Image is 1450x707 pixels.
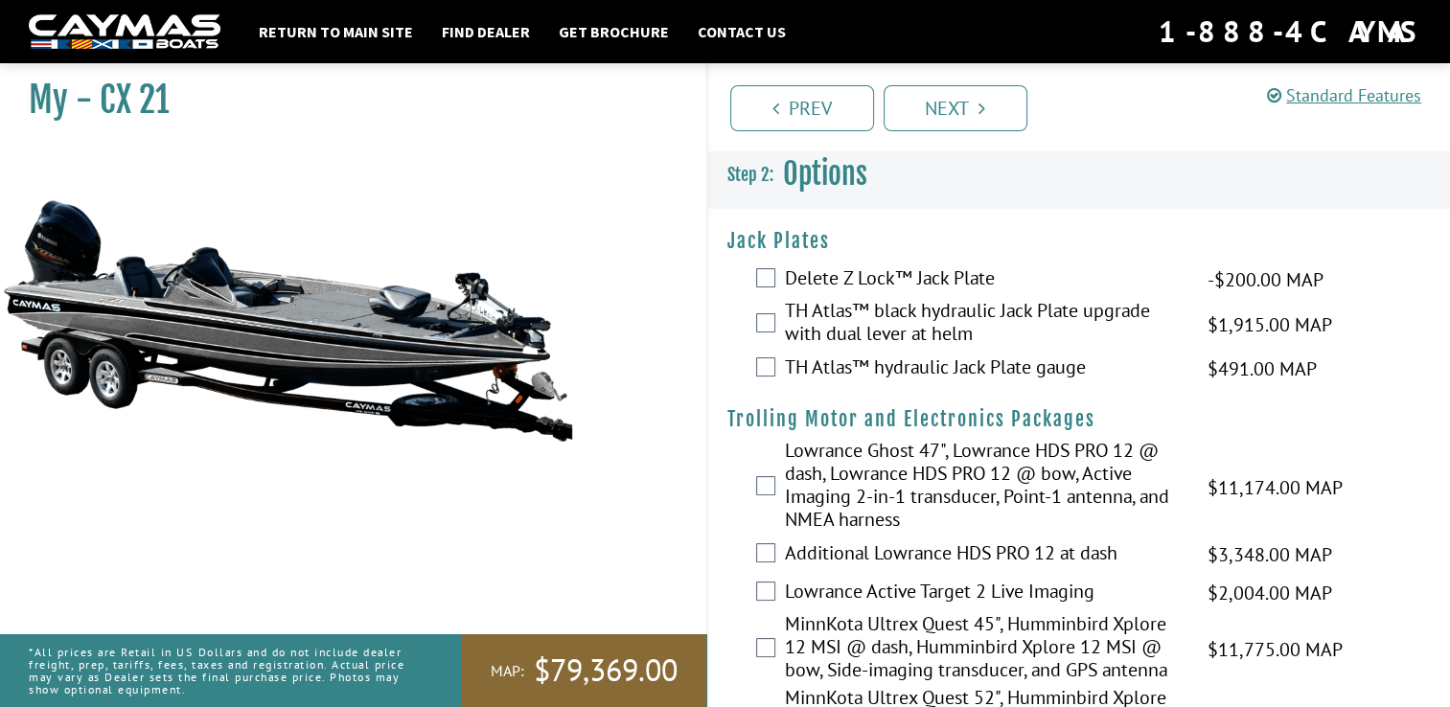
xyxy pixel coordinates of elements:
[1208,579,1332,607] span: $2,004.00 MAP
[727,407,1432,431] h4: Trolling Motor and Electronics Packages
[462,634,706,707] a: MAP:$79,369.00
[29,636,419,706] p: *All prices are Retail in US Dollars and do not include dealer freight, prep, tariffs, fees, taxe...
[249,19,423,44] a: Return to main site
[785,355,1185,383] label: TH Atlas™ hydraulic Jack Plate gauge
[730,85,874,131] a: Prev
[727,229,1432,253] h4: Jack Plates
[491,661,524,681] span: MAP:
[785,580,1185,607] label: Lowrance Active Target 2 Live Imaging
[432,19,540,44] a: Find Dealer
[785,299,1185,350] label: TH Atlas™ black hydraulic Jack Plate upgrade with dual lever at helm
[785,541,1185,569] label: Additional Lowrance HDS PRO 12 at dash
[884,85,1027,131] a: Next
[688,19,795,44] a: Contact Us
[785,266,1185,294] label: Delete Z Lock™ Jack Plate
[1208,354,1317,383] span: $491.00 MAP
[1208,540,1332,569] span: $3,348.00 MAP
[1208,310,1332,339] span: $1,915.00 MAP
[534,650,678,691] span: $79,369.00
[549,19,679,44] a: Get Brochure
[1208,265,1323,294] span: -$200.00 MAP
[1208,635,1343,664] span: $11,775.00 MAP
[1159,11,1421,53] div: 1-888-4CAYMAS
[785,612,1185,686] label: MinnKota Ultrex Quest 45", Humminbird Xplore 12 MSI @ dash, Humminbird Xplore 12 MSI @ bow, Side-...
[29,79,658,122] h1: My - CX 21
[29,14,220,50] img: white-logo-c9c8dbefe5ff5ceceb0f0178aa75bf4bb51f6bca0971e226c86eb53dfe498488.png
[1267,84,1421,106] a: Standard Features
[1208,473,1343,502] span: $11,174.00 MAP
[785,439,1185,536] label: Lowrance Ghost 47", Lowrance HDS PRO 12 @ dash, Lowrance HDS PRO 12 @ bow, Active Imaging 2-in-1 ...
